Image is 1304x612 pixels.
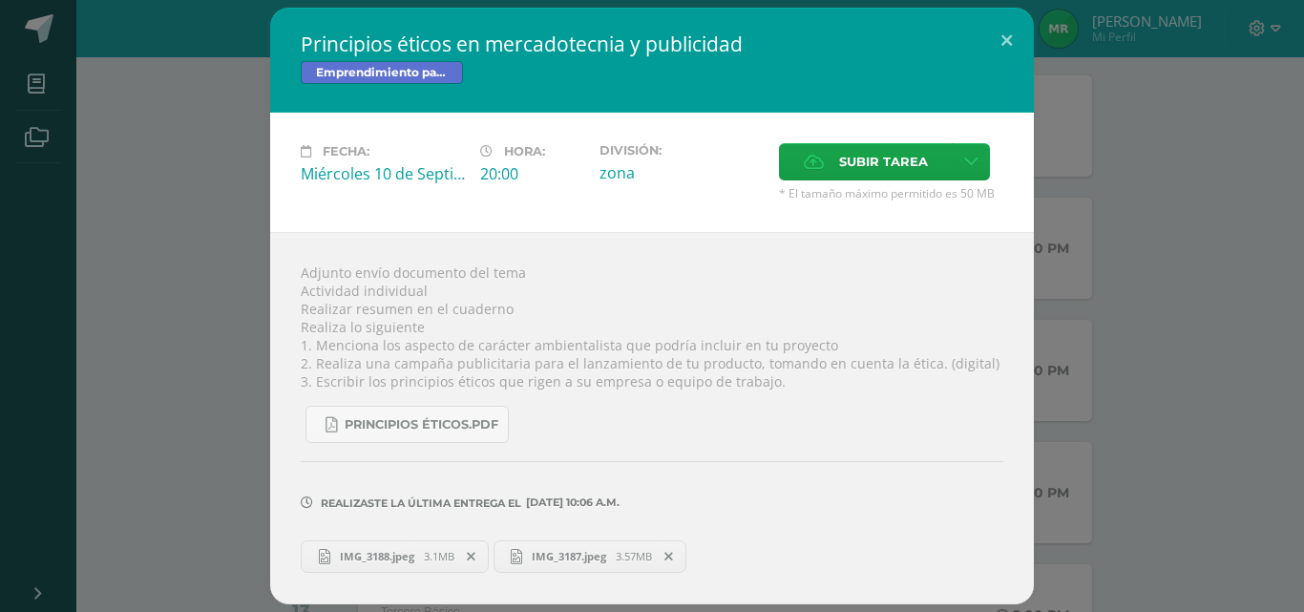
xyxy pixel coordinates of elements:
a: IMG_3188.jpeg 3.1MB [301,540,489,573]
span: Realizaste la última entrega el [321,496,521,510]
div: Adjunto envío documento del tema Actividad individual Realizar resumen en el cuaderno Realiza lo ... [270,232,1034,603]
span: IMG_3187.jpeg [522,549,616,563]
span: Principios éticos.pdf [345,417,498,433]
h2: Principios éticos en mercadotecnia y publicidad [301,31,1003,57]
label: División: [599,143,764,158]
span: Remover entrega [653,546,685,567]
span: * El tamaño máximo permitido es 50 MB [779,185,1003,201]
span: Subir tarea [839,144,928,179]
div: Miércoles 10 de Septiembre [301,163,465,184]
span: IMG_3188.jpeg [330,549,424,563]
span: Fecha: [323,144,369,158]
span: Hora: [504,144,545,158]
div: 20:00 [480,163,584,184]
span: Emprendimiento para la Productividad [301,61,463,84]
span: Remover entrega [455,546,488,567]
a: Principios éticos.pdf [305,406,509,443]
span: 3.1MB [424,549,454,563]
div: zona [599,162,764,183]
button: Close (Esc) [979,8,1034,73]
span: [DATE] 10:06 a.m. [521,502,620,503]
span: 3.57MB [616,549,652,563]
a: IMG_3187.jpeg 3.57MB [494,540,687,573]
